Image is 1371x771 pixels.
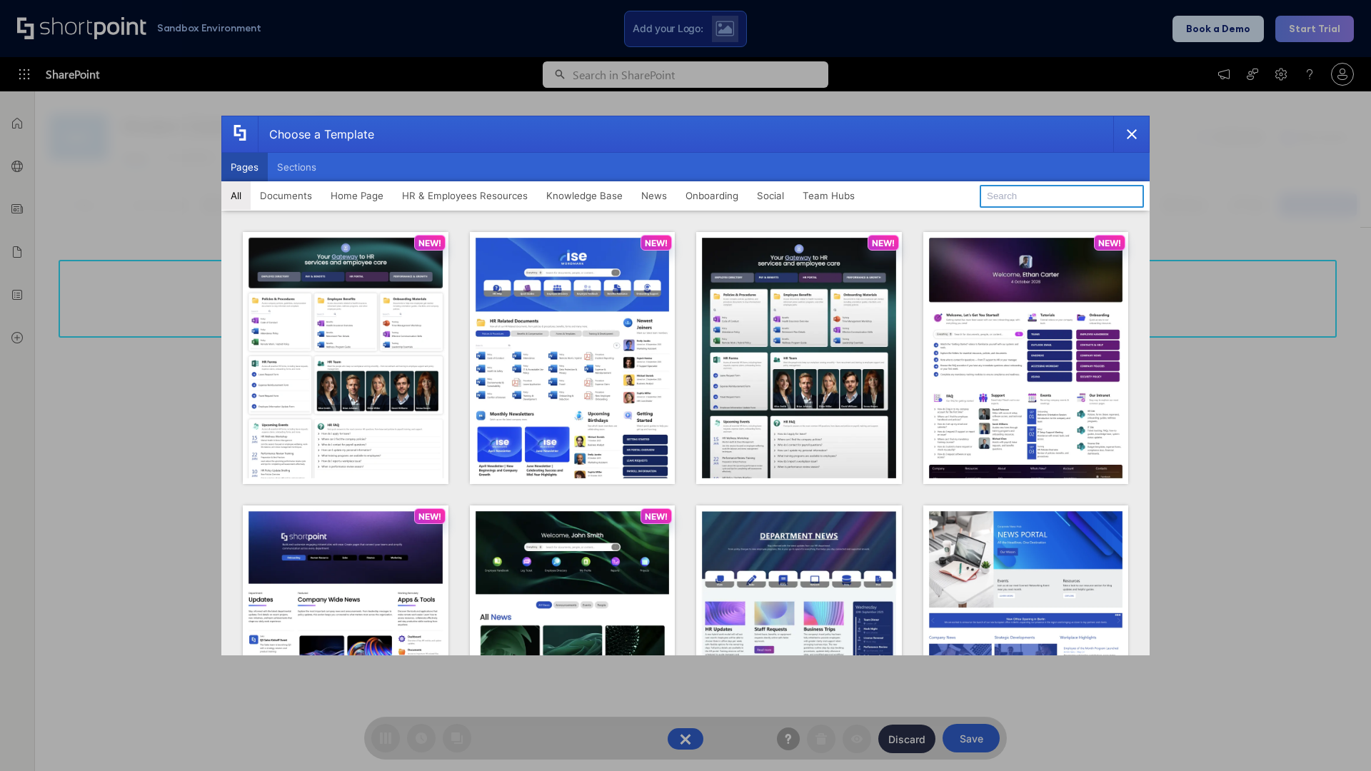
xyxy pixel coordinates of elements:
p: NEW! [645,511,668,522]
p: NEW! [418,511,441,522]
iframe: Chat Widget [1300,702,1371,771]
button: News [632,181,676,210]
p: NEW! [645,238,668,248]
button: HR & Employees Resources [393,181,537,210]
button: Knowledge Base [537,181,632,210]
p: NEW! [1098,238,1121,248]
div: Choose a Template [258,116,374,152]
button: Sections [268,153,326,181]
input: Search [980,185,1144,208]
button: All [221,181,251,210]
button: Documents [251,181,321,210]
div: template selector [221,116,1150,655]
p: NEW! [418,238,441,248]
p: NEW! [872,238,895,248]
button: Onboarding [676,181,748,210]
button: Home Page [321,181,393,210]
button: Pages [221,153,268,181]
button: Social [748,181,793,210]
button: Team Hubs [793,181,864,210]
